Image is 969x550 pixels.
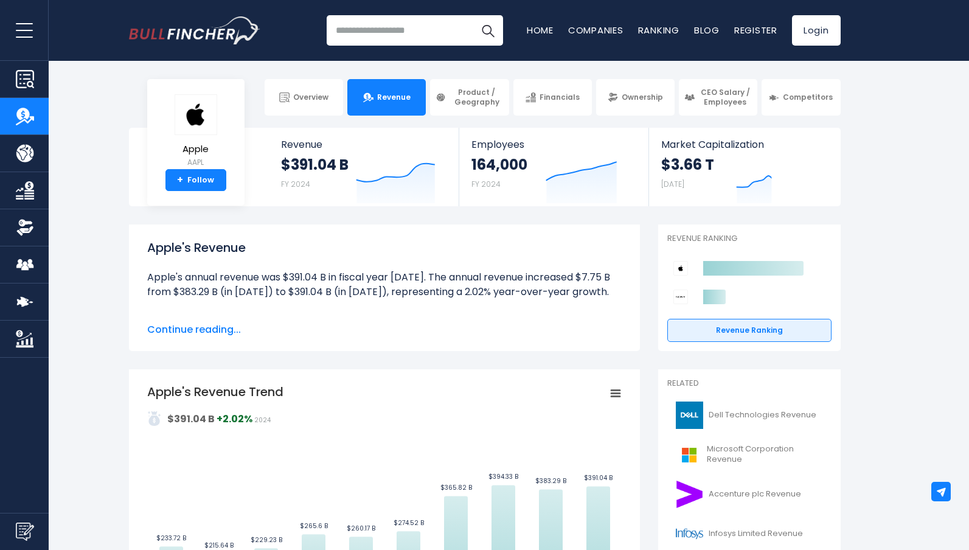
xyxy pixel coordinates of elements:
[265,79,343,116] a: Overview
[459,128,648,206] a: Employees 164,000 FY 2024
[281,179,310,189] small: FY 2024
[377,92,411,102] span: Revenue
[675,481,705,508] img: ACN logo
[762,79,840,116] a: Competitors
[129,16,260,44] img: Bullfincher logo
[147,238,622,257] h1: Apple's Revenue
[167,412,215,426] strong: $391.04 B
[596,79,675,116] a: Ownership
[347,79,426,116] a: Revenue
[147,314,622,358] li: Apple's quarterly revenue was $94.04 B in the quarter ending [DATE]. The quarterly revenue increa...
[129,16,260,44] a: Go to homepage
[568,24,623,37] a: Companies
[174,94,218,170] a: Apple AAPL
[661,179,684,189] small: [DATE]
[783,92,833,102] span: Competitors
[667,319,832,342] a: Revenue Ranking
[673,290,688,304] img: Sony Group Corporation competitors logo
[540,92,580,102] span: Financials
[694,24,720,37] a: Blog
[165,169,226,191] a: +Follow
[281,139,447,150] span: Revenue
[16,218,34,237] img: Ownership
[217,412,252,426] strong: +2.02%
[734,24,777,37] a: Register
[661,139,827,150] span: Market Capitalization
[147,383,283,400] tspan: Apple's Revenue Trend
[667,399,832,432] a: Dell Technologies Revenue
[251,535,282,545] text: $229.23 B
[300,521,328,531] text: $265.6 B
[667,438,832,472] a: Microsoft Corporation Revenue
[394,518,424,527] text: $274.52 B
[347,524,375,533] text: $260.17 B
[147,322,622,337] span: Continue reading...
[638,24,679,37] a: Ranking
[667,378,832,389] p: Related
[471,179,501,189] small: FY 2024
[661,155,714,174] strong: $3.66 T
[792,15,841,46] a: Login
[675,520,705,548] img: INFY logo
[649,128,839,206] a: Market Capitalization $3.66 T [DATE]
[147,270,622,299] li: Apple's annual revenue was $391.04 B in fiscal year [DATE]. The annual revenue increased $7.75 B ...
[473,15,503,46] button: Search
[535,476,566,486] text: $383.29 B
[204,541,234,550] text: $215.64 B
[584,473,613,482] text: $391.04 B
[175,157,217,168] small: AAPL
[673,261,688,276] img: Apple competitors logo
[254,416,271,425] span: 2024
[440,483,472,492] text: $365.82 B
[675,402,705,429] img: DELL logo
[269,128,459,206] a: Revenue $391.04 B FY 2024
[527,24,554,37] a: Home
[622,92,663,102] span: Ownership
[667,234,832,244] p: Revenue Ranking
[175,144,217,155] span: Apple
[177,175,183,186] strong: +
[513,79,592,116] a: Financials
[450,88,503,106] span: Product / Geography
[147,411,162,426] img: addasd
[679,79,757,116] a: CEO Salary / Employees
[698,88,752,106] span: CEO Salary / Employees
[667,478,832,511] a: Accenture plc Revenue
[281,155,349,174] strong: $391.04 B
[471,155,527,174] strong: 164,000
[430,79,509,116] a: Product / Geography
[488,472,518,481] text: $394.33 B
[675,441,703,468] img: MSFT logo
[471,139,636,150] span: Employees
[156,534,186,543] text: $233.72 B
[293,92,328,102] span: Overview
